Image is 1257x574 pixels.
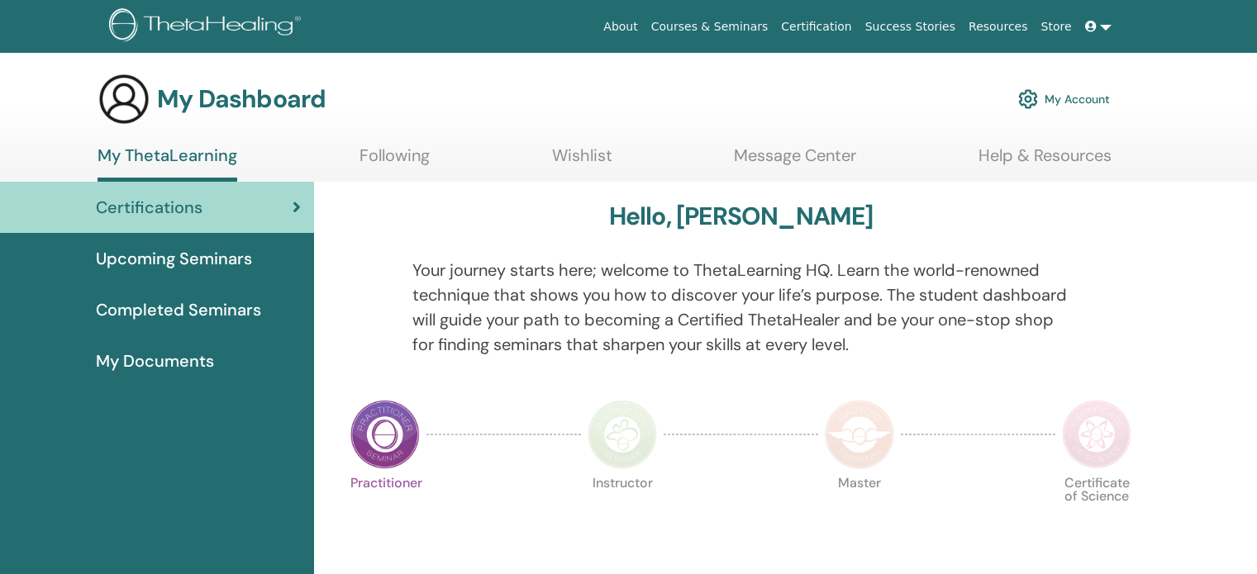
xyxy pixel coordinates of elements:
[350,477,420,546] p: Practitioner
[734,145,856,178] a: Message Center
[825,477,894,546] p: Master
[157,84,326,114] h3: My Dashboard
[96,349,214,373] span: My Documents
[350,400,420,469] img: Practitioner
[552,145,612,178] a: Wishlist
[597,12,644,42] a: About
[98,73,150,126] img: generic-user-icon.jpg
[109,8,307,45] img: logo.png
[859,12,962,42] a: Success Stories
[359,145,430,178] a: Following
[774,12,858,42] a: Certification
[1062,477,1131,546] p: Certificate of Science
[412,258,1070,357] p: Your journey starts here; welcome to ThetaLearning HQ. Learn the world-renowned technique that sh...
[1018,85,1038,113] img: cog.svg
[96,297,261,322] span: Completed Seminars
[609,202,874,231] h3: Hello, [PERSON_NAME]
[1062,400,1131,469] img: Certificate of Science
[588,477,657,546] p: Instructor
[645,12,775,42] a: Courses & Seminars
[978,145,1112,178] a: Help & Resources
[96,246,252,271] span: Upcoming Seminars
[962,12,1035,42] a: Resources
[96,195,202,220] span: Certifications
[588,400,657,469] img: Instructor
[98,145,237,182] a: My ThetaLearning
[1018,81,1110,117] a: My Account
[825,400,894,469] img: Master
[1035,12,1078,42] a: Store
